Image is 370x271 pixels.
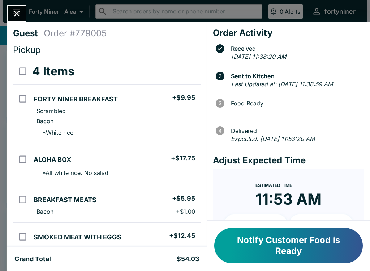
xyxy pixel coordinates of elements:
[213,28,364,38] h4: Order Activity
[8,6,26,21] button: Close
[13,58,201,260] table: orders table
[36,245,66,253] p: Scrambled
[227,45,364,52] span: Received
[219,73,221,79] text: 2
[224,214,287,233] button: + 10
[14,255,51,263] h5: Grand Total
[44,28,107,39] h4: Order # 779005
[36,208,53,215] p: Bacon
[172,93,195,102] h5: + $9.95
[219,100,221,106] text: 3
[169,232,195,240] h5: + $12.45
[227,100,364,107] span: Food Ready
[36,107,66,114] p: Scrambled
[34,233,121,242] h5: SMOKED MEAT WITH EGGS
[176,208,195,215] p: + $1.00
[255,183,292,188] span: Estimated Time
[231,53,286,60] em: [DATE] 11:38:20 AM
[34,155,71,164] h5: ALOHA BOX
[227,128,364,134] span: Delivered
[177,255,199,263] h5: $54.03
[36,129,73,136] p: * White rice
[231,80,333,88] em: Last Updated at: [DATE] 11:38:59 AM
[13,28,44,39] h4: Guest
[32,64,74,79] h3: 4 Items
[171,154,195,163] h5: + $17.75
[214,228,363,263] button: Notify Customer Food is Ready
[231,135,315,142] em: Expected: [DATE] 11:53:20 AM
[255,190,322,209] time: 11:53 AM
[34,95,118,104] h5: FORTY NINER BREAKFAST
[172,194,195,203] h5: + $5.95
[290,214,353,233] button: + 20
[36,117,53,125] p: Bacon
[34,196,96,204] h5: BREAKFAST MEATS
[36,169,108,176] p: * All white rice. No salad
[218,128,221,134] text: 4
[227,73,364,79] span: Sent to Kitchen
[213,155,364,166] h4: Adjust Expected Time
[13,45,41,55] span: Pickup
